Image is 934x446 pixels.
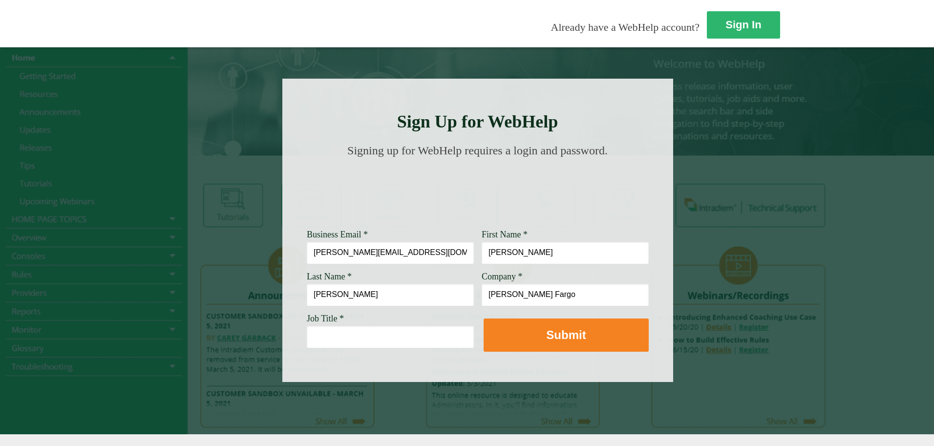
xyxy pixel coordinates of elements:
span: Already have a WebHelp account? [551,21,700,33]
span: Job Title * [307,314,344,323]
button: Submit [484,319,649,352]
a: Sign In [707,11,780,39]
span: Company * [482,272,523,281]
strong: Submit [546,328,586,341]
img: Need Credentials? Sign up below. Have Credentials? Use the sign-in button. [313,167,643,216]
span: Business Email * [307,230,368,239]
strong: Sign Up for WebHelp [397,112,558,131]
span: Last Name * [307,272,352,281]
span: Signing up for WebHelp requires a login and password. [347,144,608,157]
strong: Sign In [725,19,761,31]
span: First Name * [482,230,528,239]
